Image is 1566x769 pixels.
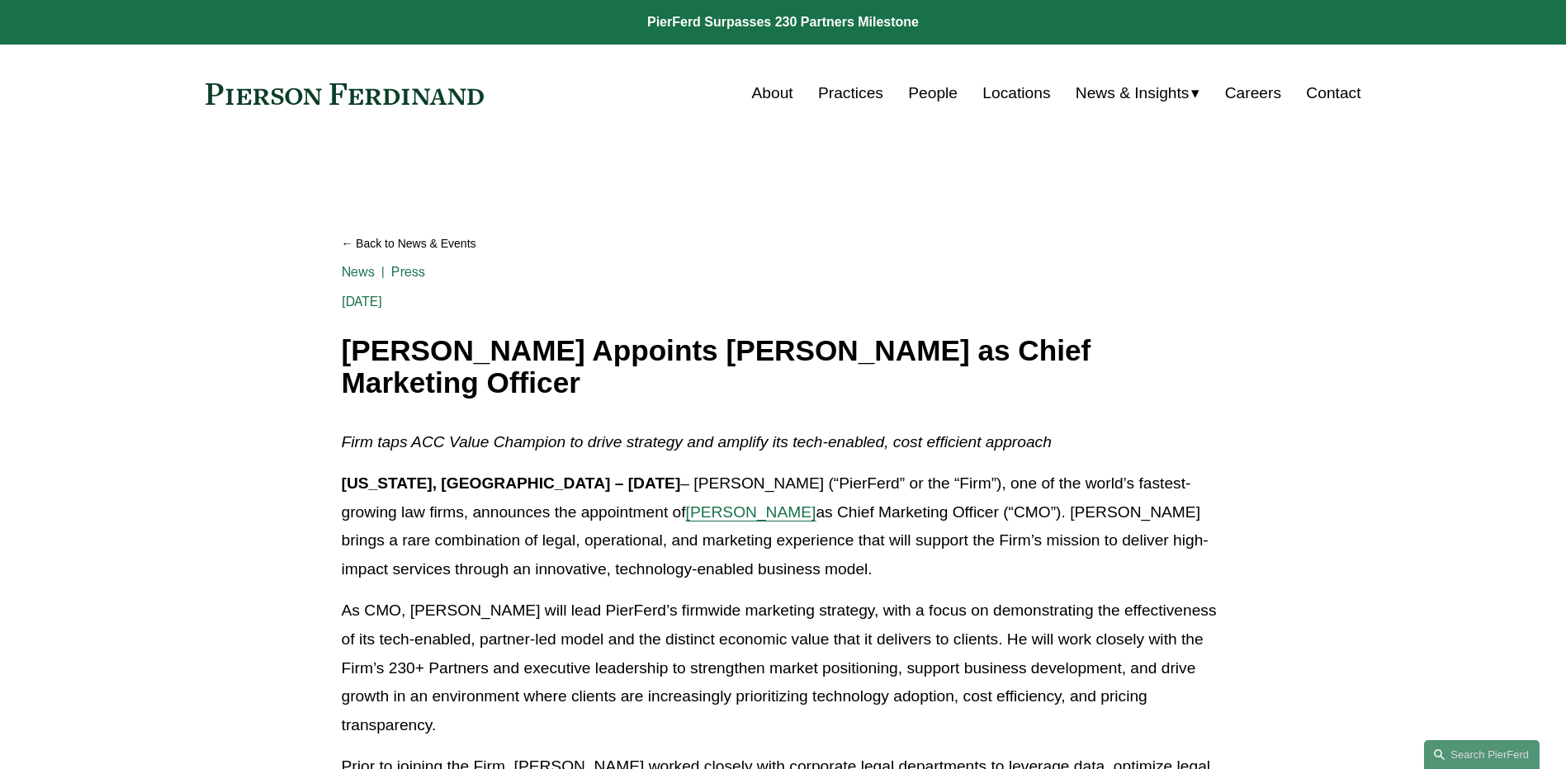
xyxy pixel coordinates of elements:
span: [DATE] [342,294,383,309]
a: Careers [1225,78,1281,109]
a: Practices [818,78,883,109]
a: Search this site [1424,740,1540,769]
p: As CMO, [PERSON_NAME] will lead PierFerd’s firmwide marketing strategy, with a focus on demonstra... [342,597,1225,739]
a: Contact [1306,78,1360,109]
h1: [PERSON_NAME] Appoints [PERSON_NAME] as Chief Marketing Officer [342,335,1225,399]
p: – [PERSON_NAME] (“PierFerd” or the “Firm”), one of the world’s fastest-growing law firms, announc... [342,469,1225,583]
a: News [342,264,376,280]
a: People [908,78,958,109]
a: Press [391,264,425,280]
a: About [752,78,793,109]
a: folder dropdown [1076,78,1200,109]
em: Firm taps ACC Value Champion to drive strategy and amplify its tech-enabled, cost efficient approach [342,433,1052,451]
strong: [US_STATE], [GEOGRAPHIC_DATA] – [DATE] [342,474,681,492]
a: Back to News & Events [342,229,1225,258]
span: News & Insights [1076,79,1190,108]
a: Locations [982,78,1050,109]
a: [PERSON_NAME] [686,503,816,521]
